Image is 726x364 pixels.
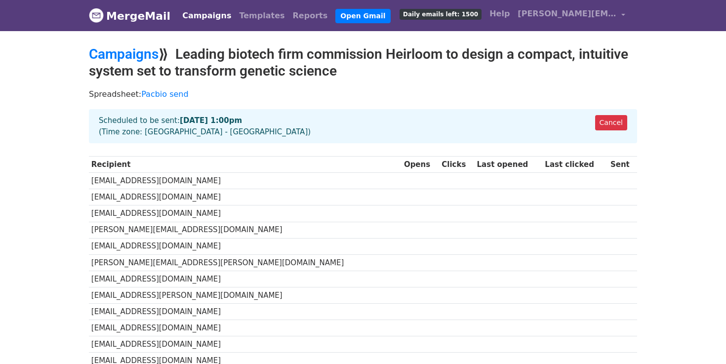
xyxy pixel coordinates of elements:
[89,46,159,62] a: Campaigns
[141,89,188,99] a: Pacbio send
[89,109,637,143] div: Scheduled to be sent: (Time zone: [GEOGRAPHIC_DATA] - [GEOGRAPHIC_DATA])
[485,4,514,24] a: Help
[235,6,288,26] a: Templates
[180,116,242,125] strong: [DATE] 1:00pm
[89,173,402,189] td: [EMAIL_ADDRESS][DOMAIN_NAME]
[89,254,402,271] td: [PERSON_NAME][EMAIL_ADDRESS][PERSON_NAME][DOMAIN_NAME]
[89,46,637,79] h2: ⟫ Leading biotech firm commission Heirloom to design a compact, intuitive system set to transform...
[89,189,402,205] td: [EMAIL_ADDRESS][DOMAIN_NAME]
[89,336,402,353] td: [EMAIL_ADDRESS][DOMAIN_NAME]
[178,6,235,26] a: Campaigns
[89,89,637,99] p: Spreadsheet:
[89,157,402,173] th: Recipient
[89,304,402,320] td: [EMAIL_ADDRESS][DOMAIN_NAME]
[89,287,402,303] td: [EMAIL_ADDRESS][PERSON_NAME][DOMAIN_NAME]
[89,238,402,254] td: [EMAIL_ADDRESS][DOMAIN_NAME]
[543,157,608,173] th: Last clicked
[335,9,390,23] a: Open Gmail
[89,320,402,336] td: [EMAIL_ADDRESS][DOMAIN_NAME]
[518,8,616,20] span: [PERSON_NAME][EMAIL_ADDRESS][DOMAIN_NAME]
[400,9,482,20] span: Daily emails left: 1500
[475,157,543,173] th: Last opened
[89,8,104,23] img: MergeMail logo
[89,271,402,287] td: [EMAIL_ADDRESS][DOMAIN_NAME]
[608,157,637,173] th: Sent
[595,115,627,130] a: Cancel
[89,205,402,222] td: [EMAIL_ADDRESS][DOMAIN_NAME]
[439,157,474,173] th: Clicks
[402,157,439,173] th: Opens
[396,4,485,24] a: Daily emails left: 1500
[89,5,170,26] a: MergeMail
[289,6,332,26] a: Reports
[89,222,402,238] td: [PERSON_NAME][EMAIL_ADDRESS][DOMAIN_NAME]
[514,4,629,27] a: [PERSON_NAME][EMAIL_ADDRESS][DOMAIN_NAME]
